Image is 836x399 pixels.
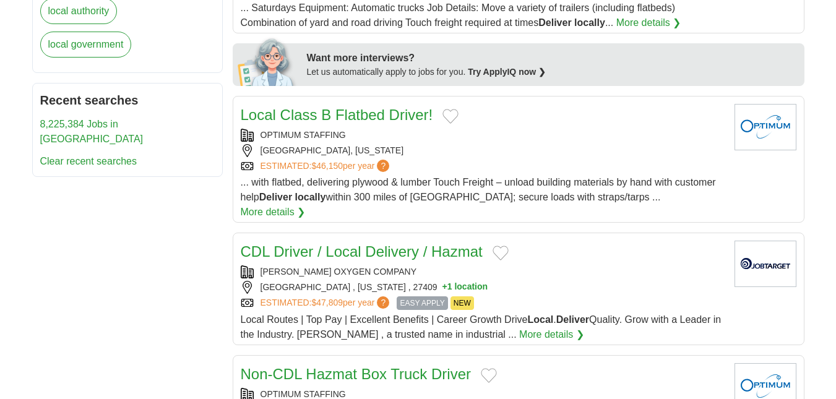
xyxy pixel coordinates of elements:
span: $47,809 [311,298,343,307]
img: apply-iq-scientist.png [238,36,298,86]
div: Let us automatically apply to jobs for you. [307,66,797,79]
button: +1 location [442,281,488,294]
button: Add to favorite jobs [442,109,459,124]
a: More details ❯ [241,205,306,220]
a: Non-CDL Hazmat Box Truck Driver [241,366,472,382]
div: Want more interviews? [307,51,797,66]
strong: Deliver [538,17,571,28]
span: + [442,281,447,294]
h2: Recent searches [40,91,215,109]
a: More details ❯ [616,15,681,30]
a: More details ❯ [519,327,584,342]
span: $46,150 [311,161,343,171]
img: Company logo [735,104,796,150]
a: ESTIMATED:$46,150per year? [261,160,392,173]
strong: Local [527,314,553,325]
button: Add to favorite jobs [493,246,509,260]
div: [GEOGRAPHIC_DATA], [US_STATE] [241,144,725,157]
a: ESTIMATED:$47,809per year? [261,296,392,310]
span: Local Routes | Top Pay | Excellent Benefits | Career Growth Drive . Quality. Grow with a Leader i... [241,314,722,340]
button: Add to favorite jobs [481,368,497,383]
strong: locally [295,192,326,202]
img: Company logo [735,241,796,287]
span: EASY APPLY [397,296,447,310]
span: ... with flatbed, delivering plywood & lumber Touch Freight – unload building materials by hand w... [241,177,716,202]
a: CDL Driver / Local Delivery / Hazmat [241,243,483,260]
a: Try ApplyIQ now ❯ [468,67,546,77]
a: 8,225,384 Jobs in [GEOGRAPHIC_DATA] [40,119,144,144]
div: [PERSON_NAME] OXYGEN COMPANY [241,265,725,278]
span: NEW [450,296,474,310]
div: OPTIMUM STAFFING [241,129,725,142]
a: Clear recent searches [40,156,137,166]
strong: locally [574,17,605,28]
a: local government [40,32,132,58]
span: ? [377,160,389,172]
div: [GEOGRAPHIC_DATA] , [US_STATE] , 27409 [241,281,725,294]
a: Local Class B Flatbed Driver! [241,106,433,123]
strong: Deliver [556,314,589,325]
span: ... Saturdays Equipment: Automatic trucks Job Details: Move a variety of trailers (including flat... [241,2,676,28]
strong: Deliver [259,192,292,202]
span: ? [377,296,389,309]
